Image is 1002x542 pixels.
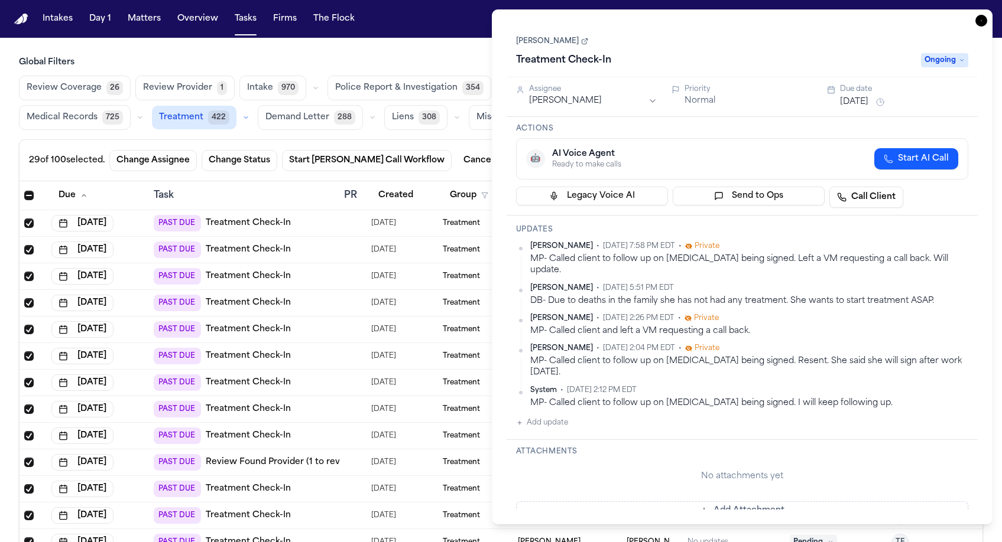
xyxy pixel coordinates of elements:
a: Home [14,14,28,25]
span: 354 [462,81,484,95]
img: Finch Logo [14,14,28,25]
div: No attachments yet [516,471,969,482]
button: Intake970 [239,76,306,100]
div: 29 of 100 selected. [29,155,105,166]
span: System [530,386,557,395]
span: Medical Records [27,112,98,123]
div: MP- Called client to follow up on [MEDICAL_DATA] being signed. Left a VM requesting a call back. ... [530,253,969,276]
div: Due date [840,84,968,94]
span: • [678,314,681,323]
span: 970 [278,81,299,95]
span: [DATE] 5:51 PM EDT [603,283,674,293]
span: [PERSON_NAME] [530,344,593,353]
button: Overview [173,8,223,30]
button: Cancel [456,150,501,171]
button: Treatment422 [152,106,236,129]
span: [PERSON_NAME] [530,314,593,323]
button: Firms [268,8,301,30]
button: [DATE] [840,96,868,108]
span: 308 [419,110,440,125]
span: 422 [208,110,229,125]
span: Review Coverage [27,82,102,94]
button: Add update [516,416,568,430]
span: Treatment [159,112,203,123]
span: Miscellaneous [476,112,537,123]
h3: Global Filters [19,57,983,68]
span: [PERSON_NAME] [530,241,593,251]
button: Snooze task [873,95,887,109]
button: Change Assignee [109,150,197,171]
button: Day 1 [85,8,116,30]
button: Tasks [230,8,261,30]
div: MP- Called client to follow up on [MEDICAL_DATA] being signed. I will keep following up. [530,397,969,409]
button: Normal [685,95,715,107]
span: 725 [102,110,123,125]
span: 1 [217,81,227,95]
button: Demand Letter288 [258,105,363,130]
h3: Actions [516,124,969,133]
h1: Treatment Check-In [511,51,616,70]
button: Police Report & Investigation354 [327,76,491,100]
a: [PERSON_NAME] [516,37,588,46]
button: The Flock [309,8,359,30]
span: • [679,344,682,353]
button: Start AI Call [874,148,958,169]
span: Liens [392,112,414,123]
button: Liens308 [384,105,448,130]
button: Change Status [202,150,277,171]
button: Review Coverage26 [19,76,131,100]
button: Add Attachment [516,501,969,520]
button: Start [PERSON_NAME] Call Workflow [282,150,452,171]
button: Medical Records725 [19,105,131,130]
span: Private [695,241,719,251]
a: Call Client [829,187,903,208]
span: 26 [106,81,123,95]
span: • [596,283,599,293]
div: AI Voice Agent [552,148,621,160]
span: • [596,314,599,323]
span: • [596,241,599,251]
span: 🤖 [530,153,540,165]
div: Assignee [529,84,657,94]
span: Intake [247,82,273,94]
span: [DATE] 2:12 PM EDT [567,386,637,395]
button: Send to Ops [673,187,825,205]
span: Start AI Call [898,153,949,165]
span: [PERSON_NAME] [530,283,593,293]
h3: Attachments [516,447,969,456]
span: • [560,386,563,395]
span: Police Report & Investigation [335,82,458,94]
button: Matters [123,8,166,30]
div: MP- Called client to follow up on [MEDICAL_DATA] being signed. Resent. She said she will sign aft... [530,355,969,378]
span: Review Provider [143,82,212,94]
span: • [596,344,599,353]
span: [DATE] 2:04 PM EDT [603,344,675,353]
span: Private [695,344,719,353]
span: [DATE] 2:26 PM EDT [603,314,675,323]
div: Priority [685,84,813,94]
div: Ready to make calls [552,160,621,169]
span: Demand Letter [265,112,329,123]
span: 288 [334,110,355,125]
span: Ongoing [921,53,968,67]
button: Legacy Voice AI [516,187,668,205]
div: MP- Called client and left a VM requesting a call back. [530,325,969,337]
span: [DATE] 7:58 PM EDT [603,241,675,251]
div: DB- Due to deaths in the family she has not had any treatment. She wants to start treatment ASAP. [530,295,969,306]
button: Review Provider1 [135,76,235,100]
button: Miscellaneous1345 [469,105,573,130]
h3: Updates [516,225,969,234]
button: Intakes [38,8,77,30]
span: • [679,241,682,251]
span: Private [694,314,719,323]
